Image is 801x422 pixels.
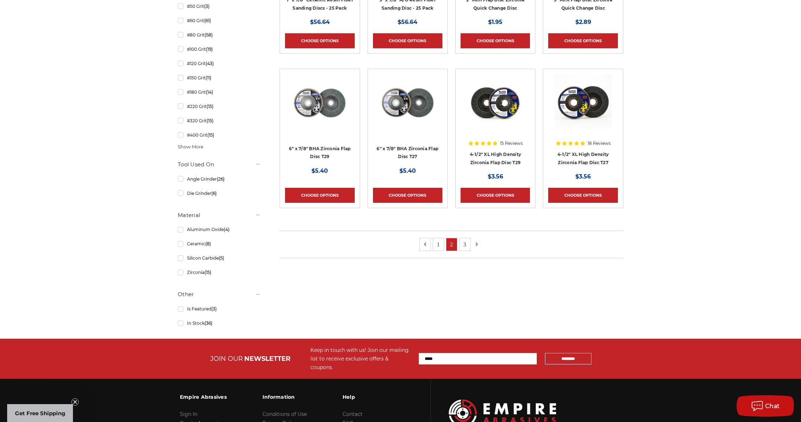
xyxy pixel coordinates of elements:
a: #60 Grit [178,14,261,27]
span: (19) [206,46,213,52]
span: $3.56 [488,173,503,180]
h3: Empire Abrasives [180,389,227,404]
h5: Other [178,290,261,299]
span: (11) [206,75,211,80]
span: (15) [207,132,214,138]
span: (15) [205,270,211,275]
button: Close teaser [72,398,79,406]
a: 6" x 7/8" BHA Zirconia Flap Disc T27 [377,146,438,160]
a: 3 [460,238,470,251]
a: Coarse 36 grit BHA Zirconia flap disc, 6-inch, flat T27 for aggressive material removal [373,74,442,143]
a: #80 Grit [178,29,261,41]
button: Chat [737,395,794,417]
span: $1.95 [488,19,502,25]
a: 6" x 7/8" BHA Zirconia Flap Disc T29 [289,146,351,160]
span: (15) [207,118,213,123]
a: Black Hawk 6 inch T29 coarse flap discs, 36 grit for efficient material removal [285,74,354,143]
a: Conditions of Use [262,411,307,417]
span: 18 Reviews [588,141,611,146]
a: #320 Grit [178,114,261,127]
span: (43) [206,61,214,66]
span: Get Free Shipping [15,410,65,417]
span: $5.40 [399,167,416,174]
img: Coarse 36 grit BHA Zirconia flap disc, 6-inch, flat T27 for aggressive material removal [379,74,436,131]
h5: Material [178,211,261,220]
a: Is Featured [178,303,261,315]
span: $56.64 [398,19,417,25]
a: 4-1/2" XL High Density Zirconia Flap Disc T29 [470,152,521,165]
span: (8) [205,241,211,246]
a: Choose Options [461,33,530,48]
span: JOIN OUR [210,355,243,363]
span: NEWSLETTER [244,355,290,363]
span: (3) [211,306,217,311]
span: $3.56 [575,173,591,180]
a: 4-1/2" XL High Density Zirconia Flap Disc T29 [461,74,530,143]
a: Contact [343,411,363,417]
img: Black Hawk 6 inch T29 coarse flap discs, 36 grit for efficient material removal [291,74,348,131]
a: #150 Grit [178,72,261,84]
span: Chat [765,403,780,409]
a: 2 [446,238,457,251]
a: #180 Grit [178,86,261,98]
a: Die Grinder [178,187,261,200]
a: Choose Options [373,188,442,203]
a: #120 Grit [178,57,261,70]
h5: Tool Used On [178,160,261,169]
a: In Stock [178,317,261,329]
span: (4) [224,227,230,232]
span: $56.64 [310,19,330,25]
span: $5.40 [311,167,328,174]
a: Choose Options [373,33,442,48]
a: 4-1/2" XL High Density Zirconia Flap Disc T27 [548,74,618,143]
span: (3) [204,4,210,9]
span: $2.89 [575,19,591,25]
span: (58) [205,32,213,38]
div: Keep in touch with us! Join our mailing list to receive exclusive offers & coupons. [310,346,412,372]
a: 1 [433,238,444,251]
a: Zirconia [178,266,261,279]
h3: Information [262,389,307,404]
span: (26) [217,176,225,182]
a: #100 Grit [178,43,261,55]
img: 4-1/2" XL High Density Zirconia Flap Disc T29 [467,74,524,131]
img: 4-1/2" XL High Density Zirconia Flap Disc T27 [555,74,612,131]
a: Choose Options [285,33,354,48]
a: #400 Grit [178,129,261,141]
a: #220 Grit [178,100,261,113]
a: Ceramic [178,237,261,250]
a: 4-1/2" XL High Density Zirconia Flap Disc T27 [557,152,609,165]
div: Get Free ShippingClose teaser [7,404,73,422]
span: (6) [211,191,217,196]
a: Choose Options [548,33,618,48]
a: Choose Options [285,188,354,203]
a: Aluminum Oxide [178,223,261,236]
span: (5) [219,255,224,261]
span: (36) [205,320,212,326]
h3: Help [343,389,391,404]
a: Choose Options [548,188,618,203]
span: 15 Reviews [500,141,523,146]
span: (15) [207,104,213,109]
span: Show More [178,143,203,151]
a: Silicon Carbide [178,252,261,264]
a: Sign In [180,411,197,417]
a: Angle Grinder [178,173,261,185]
span: (14) [206,89,213,95]
span: (61) [204,18,211,23]
a: Choose Options [461,188,530,203]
